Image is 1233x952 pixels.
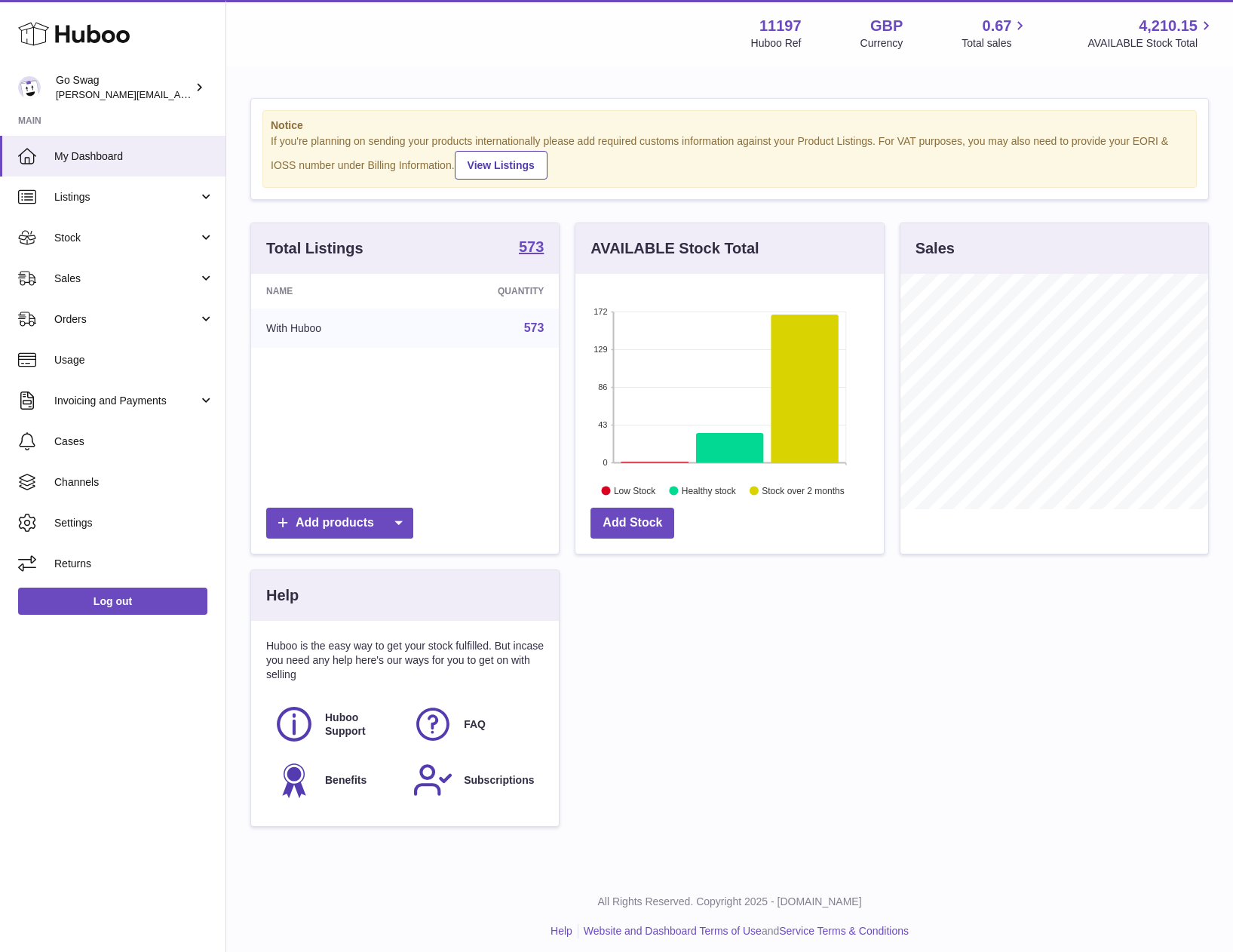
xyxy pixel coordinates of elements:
a: Service Terms & Conditions [779,925,909,937]
text: 43 [599,420,608,429]
h3: Help [266,585,299,606]
h3: Total Listings [266,238,363,259]
th: Name [251,274,413,309]
span: Benefits [325,773,367,788]
a: 573 [519,239,544,257]
a: 4,210.15 AVAILABLE Stock Total [1087,16,1215,51]
span: [PERSON_NAME][EMAIL_ADDRESS][DOMAIN_NAME] [56,88,302,100]
span: Invoicing and Payments [54,394,198,408]
a: View Listings [455,151,547,180]
span: Returns [54,557,214,571]
a: Subscriptions [413,760,536,800]
text: Healthy stock [682,485,737,496]
a: Help [551,925,572,937]
span: Usage [54,353,214,367]
span: My Dashboard [54,149,214,164]
strong: Notice [271,118,1189,133]
p: All Rights Reserved. Copyright 2025 - [DOMAIN_NAME] [238,895,1221,909]
a: Benefits [274,760,397,800]
span: Total sales [962,36,1029,51]
span: Channels [54,475,214,490]
a: Website and Dashboard Terms of Use [584,925,762,937]
td: With Huboo [251,309,413,348]
li: and [578,924,909,938]
h3: Sales [916,238,955,259]
span: 0.67 [983,16,1012,36]
span: Orders [54,312,198,327]
a: Add Stock [590,508,674,539]
a: 0.67 Total sales [962,16,1029,51]
div: Currency [860,36,903,51]
text: Stock over 2 months [762,485,845,496]
img: leigh@goswag.com [18,76,41,99]
p: Huboo is the easy way to get your stock fulfilled. But incase you need any help here's our ways f... [266,639,544,682]
span: 4,210.15 [1139,16,1198,36]
span: Settings [54,516,214,530]
div: Huboo Ref [751,36,802,51]
text: 0 [603,458,608,467]
text: 172 [593,307,607,316]
span: Listings [54,190,198,204]
text: 86 [599,382,608,392]
th: Quantity [413,274,559,309]
a: Huboo Support [274,704,397,745]
span: Cases [54,435,214,449]
span: FAQ [464,717,486,732]
span: AVAILABLE Stock Total [1087,36,1215,51]
h3: AVAILABLE Stock Total [590,238,759,259]
span: Stock [54,231,198,245]
a: Log out [18,588,207,615]
div: If you're planning on sending your products internationally please add required customs informati... [271,134,1189,180]
span: Sales [54,272,198,286]
a: 573 [524,321,544,334]
a: FAQ [413,704,536,745]
text: Low Stock [614,485,656,496]
strong: 11197 [759,16,802,36]
div: Go Swag [56,73,192,102]
a: Add products [266,508,413,539]
strong: 573 [519,239,544,254]
span: Huboo Support [325,711,396,739]
strong: GBP [870,16,903,36]
span: Subscriptions [464,773,534,788]
text: 129 [593,345,607,354]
